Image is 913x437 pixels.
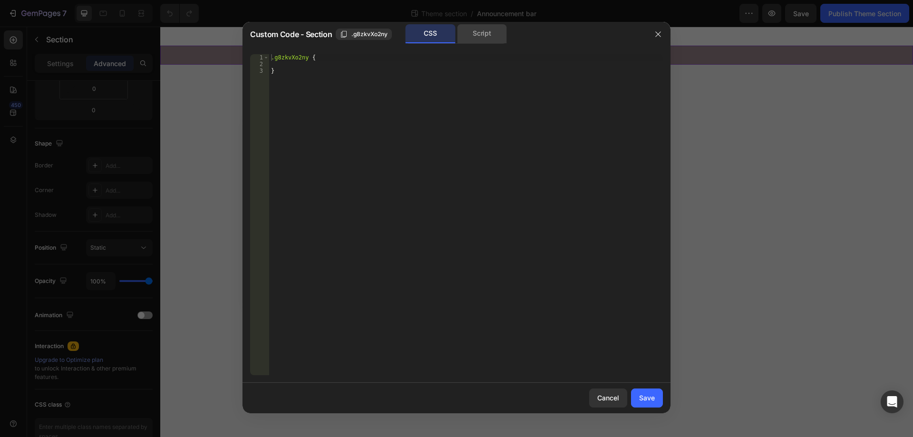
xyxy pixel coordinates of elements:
[457,24,507,43] div: Script
[406,24,456,43] div: CSS
[881,390,903,413] div: Open Intercom Messenger
[250,61,269,68] div: 2
[50,24,703,33] p: Australian owned
[351,30,388,39] span: .g8zkvXo2ny
[597,393,619,403] div: Cancel
[639,393,655,403] div: Save
[250,54,269,61] div: 1
[336,29,392,40] button: .g8zkvXo2ny
[589,388,627,408] button: Cancel
[631,388,663,408] button: Save
[250,68,269,74] div: 3
[250,29,332,40] span: Custom Code - Section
